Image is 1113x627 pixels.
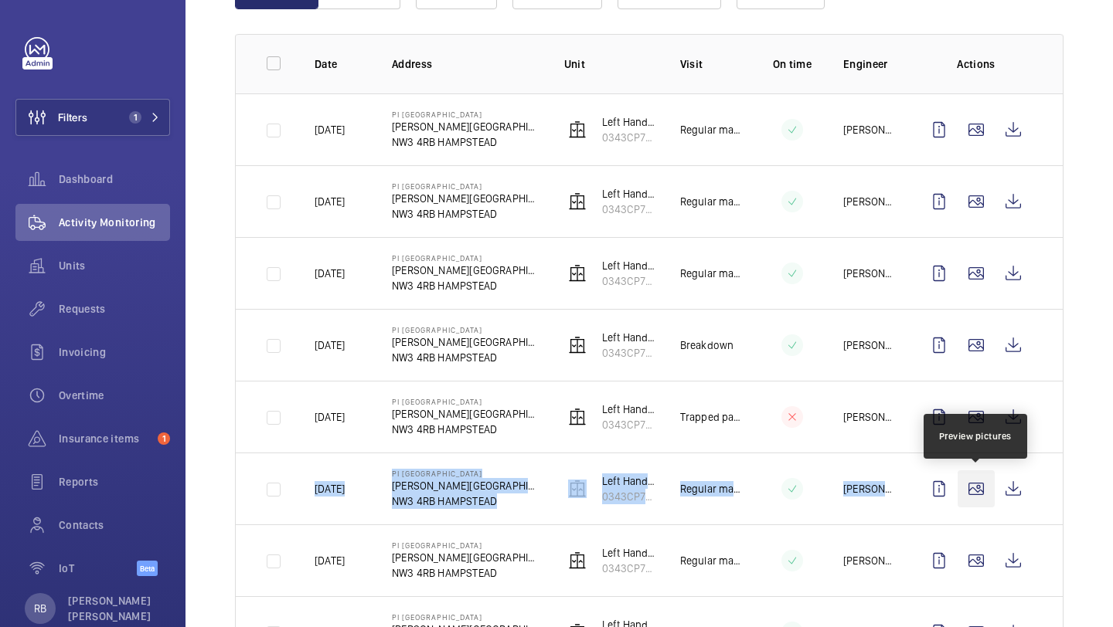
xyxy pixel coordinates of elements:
p: [DATE] [315,553,345,568]
p: [PERSON_NAME][GEOGRAPHIC_DATA][PERSON_NAME] [392,478,539,493]
p: Regular maintenance [680,481,741,497]
p: 0343CP71099 [602,417,655,432]
p: [DATE] [315,481,345,497]
p: Unit [564,56,655,72]
img: elevator.svg [568,408,587,426]
p: [PERSON_NAME] [PERSON_NAME] [68,593,161,624]
span: Overtime [59,388,170,403]
p: [PERSON_NAME][GEOGRAPHIC_DATA][PERSON_NAME] [392,119,539,134]
p: [PERSON_NAME] [PERSON_NAME] [843,481,896,497]
p: Left Hand Passenger Lift [602,258,655,273]
p: Regular maintenance [680,122,741,137]
p: Trapped passenger [680,409,741,425]
p: 0343CP71099 [602,561,655,576]
p: [PERSON_NAME] [843,337,896,353]
button: Filters1 [15,99,170,136]
p: Regular maintenance [680,194,741,209]
p: Engineer [843,56,896,72]
p: Left Hand Passenger Lift [602,330,655,345]
p: [PERSON_NAME][GEOGRAPHIC_DATA][PERSON_NAME] [392,334,539,350]
p: PI [GEOGRAPHIC_DATA] [392,181,539,191]
span: Dashboard [59,171,170,187]
p: Left Hand Passenger Lift [602,473,655,489]
p: Left Hand Passenger Lift [602,402,655,417]
img: elevator.svg [568,120,587,139]
p: Left Hand Passenger Lift [602,186,655,202]
p: [PERSON_NAME][GEOGRAPHIC_DATA][PERSON_NAME] [392,191,539,206]
span: Activity Monitoring [59,215,170,230]
span: Units [59,258,170,273]
p: PI [GEOGRAPHIC_DATA] [392,325,539,334]
p: PI [GEOGRAPHIC_DATA] [392,612,539,622]
p: [DATE] [315,122,345,137]
p: Visit [680,56,741,72]
p: 0343CP71099 [602,345,655,361]
p: [DATE] [315,337,345,353]
p: PI [GEOGRAPHIC_DATA] [392,469,539,478]
p: Regular maintenance [680,266,741,281]
p: [DATE] [315,194,345,209]
img: elevator.svg [568,480,587,498]
img: elevator.svg [568,336,587,354]
p: [PERSON_NAME][GEOGRAPHIC_DATA][PERSON_NAME] [392,550,539,565]
p: On time [766,56,819,72]
p: PI [GEOGRAPHIC_DATA] [392,253,539,263]
p: Address [392,56,539,72]
span: Requests [59,301,170,317]
p: NW3 4RB HAMPSTEAD [392,350,539,365]
p: PI [GEOGRAPHIC_DATA] [392,110,539,119]
span: Contacts [59,517,170,533]
p: [PERSON_NAME] [PERSON_NAME] [843,122,896,137]
p: Date [315,56,367,72]
img: elevator.svg [568,192,587,211]
span: Insurance items [59,431,151,446]
p: [DATE] [315,266,345,281]
p: [PERSON_NAME][GEOGRAPHIC_DATA][PERSON_NAME] [392,263,539,278]
p: NW3 4RB HAMPSTEAD [392,134,539,150]
img: elevator.svg [568,264,587,283]
div: Preview pictures [939,429,1012,443]
p: Regular maintenance [680,553,741,568]
p: NW3 4RB HAMPSTEAD [392,206,539,222]
p: Breakdown [680,337,734,353]
p: [PERSON_NAME] [PERSON_NAME] [843,266,896,281]
p: [PERSON_NAME] [PERSON_NAME] [843,194,896,209]
span: Invoicing [59,344,170,360]
span: Filters [58,110,87,125]
p: [PERSON_NAME] [843,409,896,425]
span: Reports [59,474,170,490]
p: NW3 4RB HAMPSTEAD [392,565,539,581]
p: Actions [921,56,1032,72]
p: PI [GEOGRAPHIC_DATA] [392,397,539,406]
p: RB [34,601,46,616]
p: Left Hand Passenger Lift [602,545,655,561]
p: 0343CP71099 [602,273,655,289]
img: elevator.svg [568,551,587,570]
p: PI [GEOGRAPHIC_DATA] [392,541,539,550]
p: NW3 4RB HAMPSTEAD [392,493,539,509]
p: 0343CP71099 [602,130,655,145]
p: [PERSON_NAME] [PERSON_NAME] [843,553,896,568]
p: NW3 4RB HAMPSTEAD [392,278,539,293]
p: 0343CP71099 [602,202,655,217]
p: 0343CP71099 [602,489,655,504]
span: 1 [158,432,170,445]
span: 1 [129,111,141,124]
p: [DATE] [315,409,345,425]
p: NW3 4RB HAMPSTEAD [392,422,539,437]
p: [PERSON_NAME][GEOGRAPHIC_DATA][PERSON_NAME] [392,406,539,422]
span: Beta [137,561,158,576]
span: IoT [59,561,137,576]
p: Left Hand Passenger Lift [602,114,655,130]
